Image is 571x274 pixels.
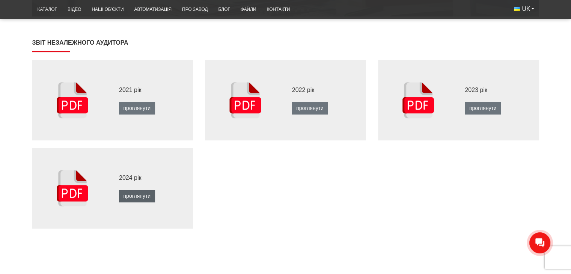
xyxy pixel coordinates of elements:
img: Українська [514,7,520,11]
p: 2023 рік [465,86,532,94]
a: проглянути [119,102,155,114]
a: Про завод [177,2,213,17]
span: UK [522,5,530,13]
a: Автоматизація [129,2,177,17]
a: проглянути [465,102,501,114]
strong: Звіт незалежного аудитора [32,39,128,46]
a: Наші об’єкти [86,2,129,17]
a: Блог [213,2,235,17]
p: 2022 рік [292,86,360,94]
a: проглянути [292,102,328,114]
a: Файли [235,2,262,17]
button: UK [509,2,539,16]
span: 2024 рік [119,175,142,181]
a: Відео [62,2,86,17]
a: Каталог [32,2,62,17]
a: проглянути [119,190,155,203]
span: 2021 рік [119,87,142,93]
a: Контакти [261,2,295,17]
